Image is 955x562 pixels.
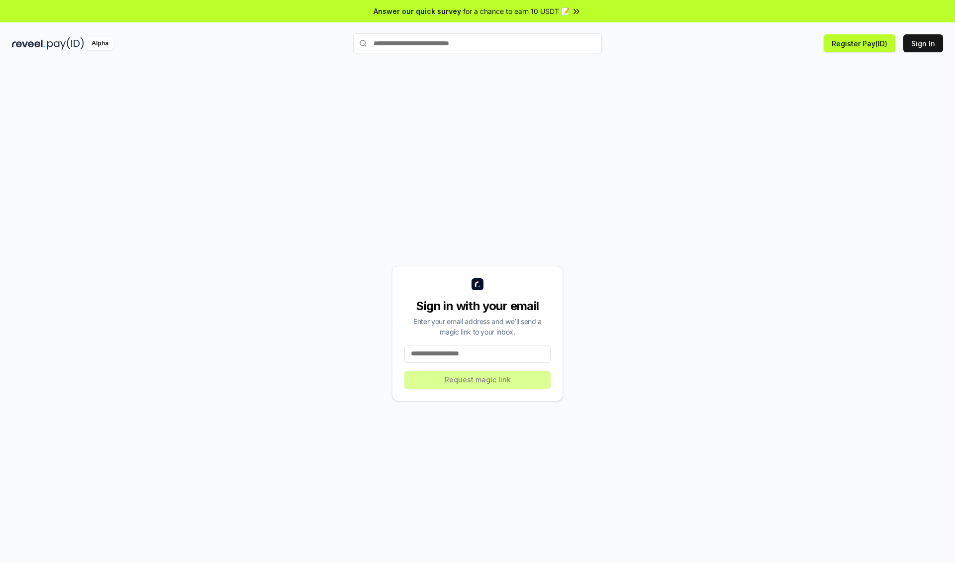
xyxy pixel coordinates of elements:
span: Answer our quick survey [374,6,461,16]
span: for a chance to earn 10 USDT 📝 [463,6,570,16]
img: reveel_dark [12,37,45,50]
img: logo_small [472,278,483,290]
button: Sign In [903,34,943,52]
img: pay_id [47,37,84,50]
div: Alpha [86,37,114,50]
button: Register Pay(ID) [824,34,895,52]
div: Enter your email address and we’ll send a magic link to your inbox. [404,316,551,337]
div: Sign in with your email [404,298,551,314]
